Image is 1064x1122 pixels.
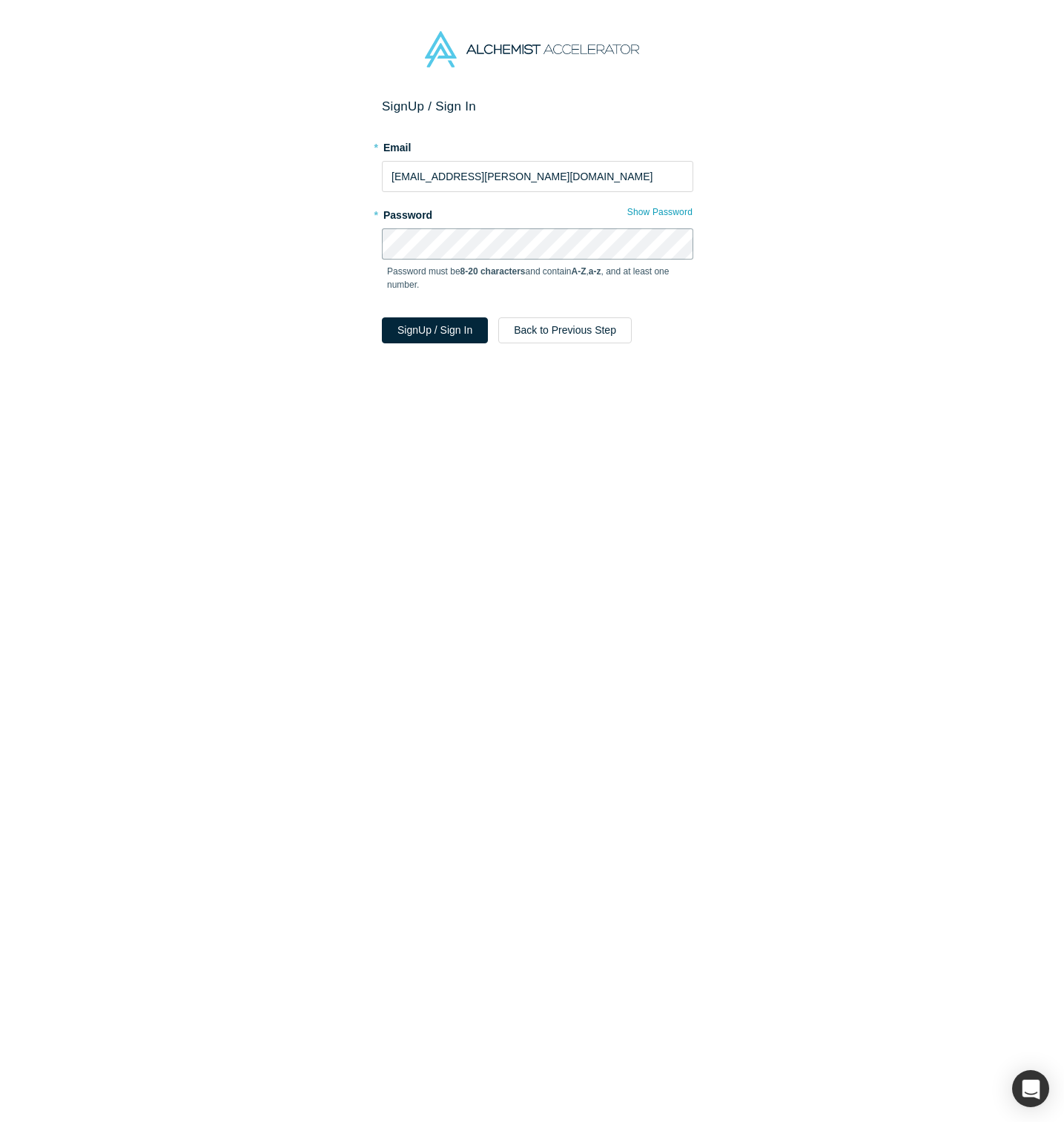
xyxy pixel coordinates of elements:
[460,266,526,277] strong: 8-20 characters
[387,265,688,291] p: Password must be and contain , , and at least one number.
[425,31,638,67] img: Alchemist Accelerator Logo
[572,266,586,277] strong: A-Z
[382,135,693,156] label: Email
[382,99,693,114] h2: Sign Up / Sign In
[589,266,601,277] strong: a-z
[498,317,632,343] button: Back to Previous Step
[627,202,693,222] button: Show Password
[382,317,488,343] button: SignUp / Sign In
[382,202,693,223] label: Password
